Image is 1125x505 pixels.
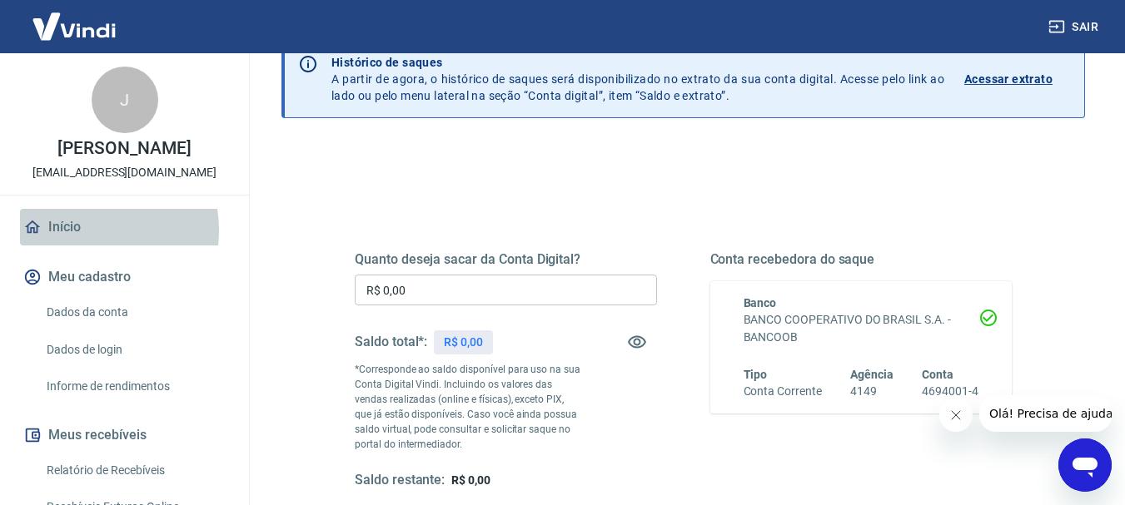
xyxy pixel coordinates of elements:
[40,333,229,367] a: Dados de login
[20,209,229,245] a: Início
[744,296,777,309] span: Banco
[744,383,822,400] h6: Conta Corrente
[40,453,229,488] a: Relatório de Recebíveis
[331,54,944,104] p: A partir de agora, o histórico de saques será disponibilizado no extrato da sua conta digital. Ac...
[744,311,979,346] h6: BANCO COOPERATIVO DO BRASIL S.A. - BANCOOB
[979,395,1112,432] iframe: Mensagem da empresa
[40,295,229,329] a: Dados da conta
[1045,12,1105,42] button: Sair
[710,251,1013,268] h5: Conta recebedora do saque
[32,164,217,181] p: [EMAIL_ADDRESS][DOMAIN_NAME]
[964,54,1071,104] a: Acessar extrato
[40,369,229,404] a: Informe de rendimentos
[355,472,445,489] h5: Saldo restante:
[1058,438,1112,492] iframe: Botão para abrir a janela de mensagens
[444,334,483,351] p: R$ 0,00
[939,399,973,432] iframe: Fechar mensagem
[922,368,953,381] span: Conta
[20,417,229,453] button: Meus recebíveis
[744,368,768,381] span: Tipo
[355,362,581,452] p: *Corresponde ao saldo disponível para uso na sua Conta Digital Vindi. Incluindo os valores das ve...
[355,251,657,268] h5: Quanto deseja sacar da Conta Digital?
[10,12,140,25] span: Olá! Precisa de ajuda?
[964,71,1053,87] p: Acessar extrato
[20,259,229,295] button: Meu cadastro
[850,383,894,400] h6: 4149
[331,54,944,71] p: Histórico de saques
[355,334,427,350] h5: Saldo total*:
[451,473,490,487] span: R$ 0,00
[20,1,128,52] img: Vindi
[922,383,978,400] h6: 4694001-4
[850,368,894,381] span: Agência
[92,67,158,133] div: J
[57,140,191,157] p: [PERSON_NAME]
